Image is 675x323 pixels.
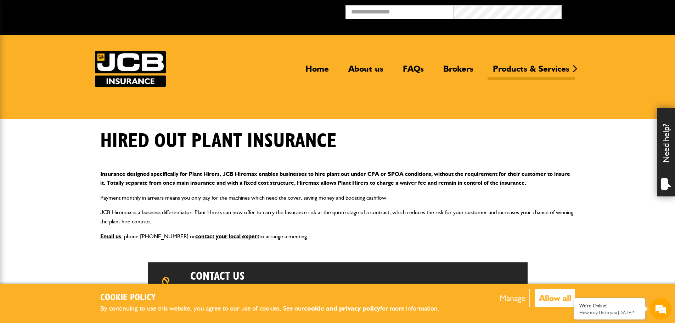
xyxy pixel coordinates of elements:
a: FAQs [398,63,429,80]
a: JCB Insurance Services [95,51,166,87]
a: Home [300,63,334,80]
a: [EMAIL_ADDRESS][DOMAIN_NAME] [297,282,380,301]
a: Products & Services [488,63,575,80]
a: cookie and privacy policy [304,304,380,312]
p: How may I help you today? [579,310,640,315]
button: Broker Login [562,5,670,16]
p: , phone [PHONE_NUMBER] or to arrange a meeting. [100,232,575,241]
a: 0800 141 2877 [190,282,231,301]
span: t: [190,283,237,300]
span: e: [297,283,416,300]
a: About us [343,63,389,80]
p: By continuing to use this website, you agree to our use of cookies. See our for more information. [100,303,451,314]
div: Need help? [657,108,675,196]
p: Payment monthly in arrears means you only pay for the machines which need the cover, saving money... [100,193,575,202]
button: Allow all [535,289,575,307]
div: We're Online! [579,303,640,309]
a: Email us [100,233,121,240]
a: Brokers [438,63,479,80]
img: JCB Insurance Services logo [95,51,166,87]
h2: Contact us [190,269,356,283]
h1: Hired out plant insurance [100,129,337,153]
h2: Cookie Policy [100,293,451,303]
p: JCB Hiremax is a business differentiator. Plant Hirers can now offer to carry the Insurance risk ... [100,208,575,226]
button: Manage [496,289,530,307]
a: contact your local expert [195,233,259,240]
p: Insurance designed specifically for Plant Hirers, JCB Hiremax enables businesses to hire plant ou... [100,169,575,188]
